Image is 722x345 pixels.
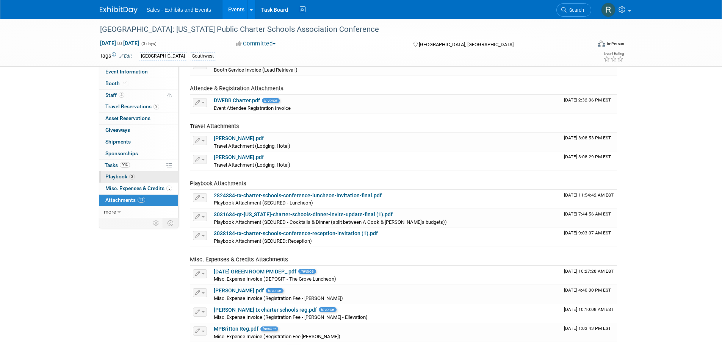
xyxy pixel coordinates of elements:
[119,92,124,98] span: 4
[561,190,617,209] td: Upload Timestamp
[119,53,132,59] a: Edit
[561,209,617,228] td: Upload Timestamp
[214,97,260,103] a: DWEBB Charter.pdf
[564,230,611,236] span: Upload Timestamp
[99,206,178,218] a: more
[262,98,280,103] span: Invoice
[166,186,172,191] span: 5
[190,256,288,263] span: Misc. Expenses & Credits Attachments
[99,78,178,89] a: Booth
[147,7,211,13] span: Sales - Exhibits and Events
[105,139,131,145] span: Shipments
[561,95,617,114] td: Upload Timestamp
[190,85,283,92] span: Attendee & Registration Attachments
[214,67,298,73] span: Booth Service Invoice (Lead Retrieval )
[105,92,124,98] span: Staff
[561,151,617,170] td: Upload Timestamp
[100,52,132,61] td: Tags
[163,218,178,228] td: Toggle Event Tabs
[556,3,591,17] a: Search
[105,103,159,109] span: Travel Reservations
[561,266,617,285] td: Upload Timestamp
[105,162,130,168] span: Tasks
[105,150,138,156] span: Sponsorships
[141,41,157,46] span: (3 days)
[214,192,382,198] a: 2824384-tx-charter-schools-conference-luncheon-invitation-final.pdf
[419,42,514,47] span: [GEOGRAPHIC_DATA], [GEOGRAPHIC_DATA]
[214,154,264,160] a: [PERSON_NAME].pdf
[214,334,340,339] span: Misc. Expense Invoice (Registration Fee [PERSON_NAME])
[598,41,605,47] img: Format-Inperson.png
[99,195,178,206] a: Attachments21
[190,52,216,60] div: Southwest
[150,218,163,228] td: Personalize Event Tab Strip
[105,69,148,75] span: Event Information
[214,238,312,244] span: Playbook Attachment (SECURED: Reception)
[601,3,616,17] img: Renee Dietrich
[105,173,135,180] span: Playbook
[214,276,336,282] span: Misc. Expense Invoice (DEPOSIT - The Grove Luncheon)
[105,127,130,133] span: Giveaways
[138,197,145,203] span: 21
[564,307,614,312] span: Upload Timestamp
[298,269,316,274] span: Invoice
[214,230,378,236] a: 3038184-tx-charter-schools-conference-reception-invitation (1).pdf
[214,269,296,275] a: [DATE] GREEN ROOM PM DEP_.pdf
[214,219,447,225] span: Playbook Attachment (SECURED - Cocktails & Dinner (split between A Cook & [PERSON_NAME]'s budgets))
[104,209,116,215] span: more
[214,295,343,301] span: Misc. Expense Invoice (Registration Fee - [PERSON_NAME])
[190,180,246,187] span: Playbook Attachments
[116,40,123,46] span: to
[564,135,611,140] span: Upload Timestamp
[564,269,614,274] span: Upload Timestamp
[120,162,130,168] span: 90%
[190,123,239,130] span: Travel Attachments
[214,314,368,320] span: Misc. Expense Invoice (Registration Fee - [PERSON_NAME] - Ellevation)
[99,171,178,183] a: Playbook3
[561,323,617,342] td: Upload Timestamp
[123,81,127,85] i: Booth reservation complete
[606,41,624,47] div: In-Person
[233,40,279,48] button: Committed
[564,154,611,159] span: Upload Timestamp
[100,6,138,14] img: ExhibitDay
[214,143,290,149] span: Travel Attachment (Lodging: Hotel)
[260,326,278,331] span: Invoice
[214,105,291,111] span: Event Attendee Registration Invoice
[99,101,178,112] a: Travel Reservations2
[564,192,614,198] span: Upload Timestamp
[214,287,264,293] a: [PERSON_NAME].pdf
[564,97,611,103] span: Upload Timestamp
[97,23,580,36] div: [GEOGRAPHIC_DATA]: [US_STATE] Public Charter Schools Association Conference
[561,228,617,247] td: Upload Timestamp
[167,92,172,99] span: Potential Scheduling Conflict -- at least one attendee is tagged in another overlapping event.
[547,39,625,51] div: Event Format
[99,160,178,171] a: Tasks90%
[564,211,611,217] span: Upload Timestamp
[99,66,178,78] a: Event Information
[99,183,178,194] a: Misc. Expenses & Credits5
[105,115,150,121] span: Asset Reservations
[99,148,178,159] a: Sponsorships
[561,304,617,323] td: Upload Timestamp
[214,135,264,141] a: [PERSON_NAME].pdf
[139,52,187,60] div: [GEOGRAPHIC_DATA]
[214,326,258,332] a: MPBritton Reg.pdf
[99,125,178,136] a: Giveaways
[603,52,624,56] div: Event Rating
[99,90,178,101] a: Staff4
[129,174,135,180] span: 3
[214,211,393,217] a: 3031634-qt-[US_STATE]-charter-schools-dinner-invite-update-final (1).pdf
[105,80,128,86] span: Booth
[567,7,584,13] span: Search
[214,200,313,206] span: Playbook Attachment (SECURED - Luncheon)
[564,287,611,293] span: Upload Timestamp
[214,307,317,313] a: [PERSON_NAME] tx charter schools reg.pdf
[319,307,337,312] span: Invoice
[153,104,159,109] span: 2
[100,40,139,47] span: [DATE] [DATE]
[561,285,617,304] td: Upload Timestamp
[99,136,178,148] a: Shipments
[105,185,172,191] span: Misc. Expenses & Credits
[564,326,611,331] span: Upload Timestamp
